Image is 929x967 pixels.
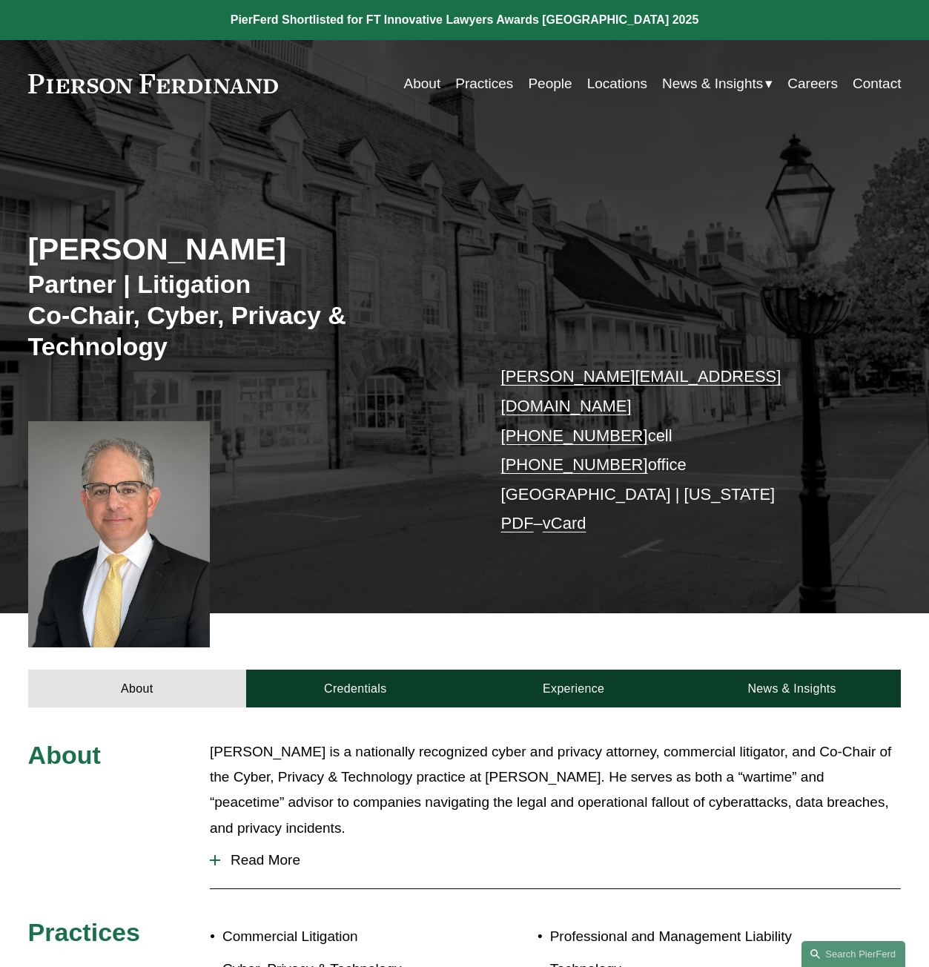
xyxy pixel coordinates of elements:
[543,514,586,532] a: vCard
[550,924,829,949] p: Professional and Management Liability
[501,362,865,538] p: cell office [GEOGRAPHIC_DATA] | [US_STATE] –
[455,70,513,98] a: Practices
[528,70,572,98] a: People
[222,924,465,949] p: Commercial Litigation
[28,918,140,946] span: Practices
[787,70,838,98] a: Careers
[246,670,464,707] a: Credentials
[28,670,246,707] a: About
[28,231,465,268] h2: [PERSON_NAME]
[210,841,901,879] button: Read More
[501,455,648,474] a: [PHONE_NUMBER]
[28,268,465,362] h3: Partner | Litigation Co-Chair, Cyber, Privacy & Technology
[801,941,905,967] a: Search this site
[28,741,101,769] span: About
[210,739,901,841] p: [PERSON_NAME] is a nationally recognized cyber and privacy attorney, commercial litigator, and Co...
[501,367,781,415] a: [PERSON_NAME][EMAIL_ADDRESS][DOMAIN_NAME]
[683,670,901,707] a: News & Insights
[464,670,682,707] a: Experience
[662,71,763,96] span: News & Insights
[853,70,901,98] a: Contact
[220,852,901,868] span: Read More
[501,514,534,532] a: PDF
[501,426,648,445] a: [PHONE_NUMBER]
[404,70,441,98] a: About
[587,70,647,98] a: Locations
[662,70,773,98] a: folder dropdown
